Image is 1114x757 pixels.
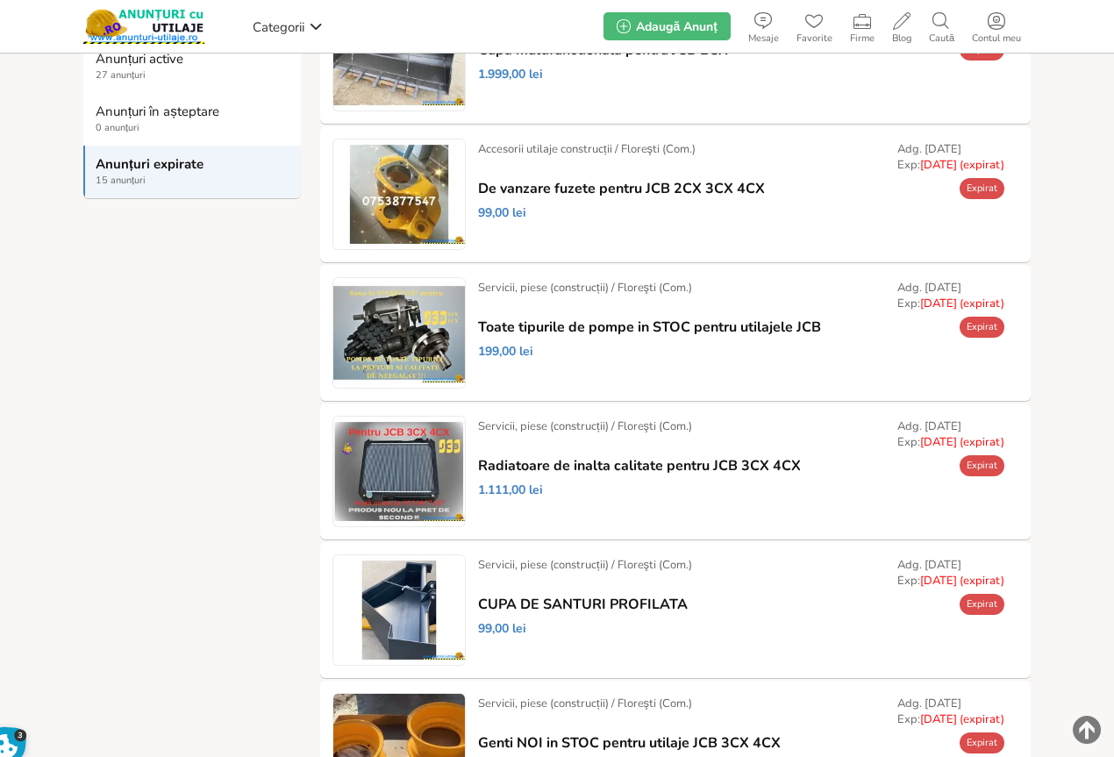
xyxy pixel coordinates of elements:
[739,9,788,44] a: Mesaje
[478,42,728,58] a: Cupa multifunctionala pentru JCB 2CX
[963,33,1030,44] span: Contul meu
[478,557,692,573] div: Servicii, piese (construcții) / Floreşti (Com.)
[96,68,290,82] span: 27 anunțuri
[897,280,1004,311] div: Adg. [DATE] Exp:
[883,9,920,44] a: Blog
[478,205,526,221] span: 99,00 lei
[636,18,717,35] span: Adaugă Anunț
[478,319,821,335] a: Toate tipurile de pompe in STOC pentru utilajele JCB
[83,9,204,44] img: Anunturi-Utilaje.RO
[333,139,465,249] img: De vanzare fuzete pentru JCB 2CX 3CX 4CX
[920,9,963,44] a: Caută
[920,573,1004,589] span: [DATE] (expirat)
[333,417,465,526] img: Radiatoare de inalta calitate pentru JCB 3CX 4CX
[897,557,1004,589] div: Adg. [DATE] Exp:
[83,93,301,146] a: Anunțuri în așteptare 0 anunțuri
[897,696,1004,727] div: Adg. [DATE] Exp:
[478,596,688,612] a: CUPA DE SANTURI PROFILATA
[967,182,997,195] span: Expirat
[920,296,1004,311] span: [DATE] (expirat)
[739,33,788,44] span: Mesaje
[1073,716,1101,744] img: scroll-to-top.png
[788,9,841,44] a: Favorite
[897,418,1004,450] div: Adg. [DATE] Exp:
[841,9,883,44] a: Firme
[478,696,692,711] div: Servicii, piese (construcții) / Floreşti (Com.)
[967,459,997,472] span: Expirat
[478,141,696,157] div: Accesorii utilaje construcții / Floreşti (Com.)
[478,280,692,296] div: Servicii, piese (construcții) / Floreşti (Com.)
[478,735,781,751] a: Genti NOI in STOC pentru utilaje JCB 3CX 4CX
[478,482,543,498] span: 1.111,00 lei
[967,736,997,749] span: Expirat
[967,320,997,333] span: Expirat
[920,33,963,44] span: Caută
[478,67,543,82] span: 1.999,00 lei
[96,51,290,67] strong: Anunțuri active
[920,434,1004,450] span: [DATE] (expirat)
[478,181,765,196] a: De vanzare fuzete pentru JCB 2CX 3CX 4CX
[883,33,920,44] span: Blog
[963,9,1030,44] a: Contul meu
[920,157,1004,173] span: [DATE] (expirat)
[841,33,883,44] span: Firme
[83,146,301,198] a: Anunțuri expirate 15 anunțuri
[478,344,533,360] span: 199,00 lei
[96,121,290,135] span: 0 anunțuri
[333,555,465,665] img: CUPA DE SANTURI PROFILATA
[83,40,301,93] a: Anunțuri active 27 anunțuri
[253,18,304,36] span: Categorii
[333,1,465,111] img: Cupa multifunctionala pentru JCB 2CX
[478,621,526,637] span: 99,00 lei
[478,458,801,474] a: Radiatoare de inalta calitate pentru JCB 3CX 4CX
[967,597,997,611] span: Expirat
[96,174,290,188] span: 15 anunțuri
[897,141,1004,173] div: Adg. [DATE] Exp:
[14,729,27,742] span: 3
[478,418,692,434] div: Servicii, piese (construcții) / Floreşti (Com.)
[96,104,290,119] strong: Anunțuri în așteptare
[920,711,1004,727] span: [DATE] (expirat)
[333,278,465,388] img: Toate tipurile de pompe in STOC pentru utilajele JCB
[248,13,327,39] a: Categorii
[788,33,841,44] span: Favorite
[603,12,730,40] a: Adaugă Anunț
[96,156,290,172] strong: Anunțuri expirate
